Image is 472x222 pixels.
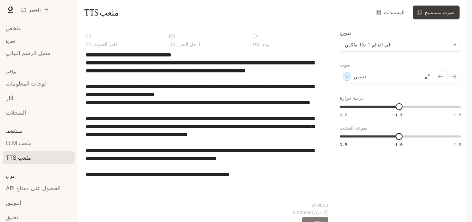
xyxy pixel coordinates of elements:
button: جميع مساحات العمل [18,3,51,17]
font: 1.1 [395,112,403,118]
font: 0 [86,41,89,47]
font: . [91,41,92,47]
font: صوت [340,62,351,68]
font: درجة حرارة [340,95,364,101]
font: ملعب TTS [84,7,119,18]
font: 1.0 [395,142,403,148]
font: دولار [313,210,321,215]
font: 0 [253,41,256,47]
font: صوت مستنسخ [425,9,454,15]
font: اختر الصوت [94,41,117,47]
font: 1000 [318,203,328,208]
font: 64 [312,203,317,208]
font: . [176,41,177,47]
font: دينيس [354,73,366,79]
font: 0.7 [340,112,347,118]
font: تقصير [29,7,41,12]
font: نموذج [340,30,351,36]
font: 1.5 [454,142,461,148]
font: . [259,41,261,47]
font: 0.5 [340,142,347,148]
button: صوت مستنسخ [413,6,460,19]
font: 1 [89,41,91,47]
font: في العالم-tts-1-ماكس [345,42,391,47]
font: / [317,203,318,208]
font: 2 [172,41,176,47]
font: 3 [256,41,259,47]
font: 0.000640 [293,210,313,215]
font: أدخل النص [178,41,200,47]
font: 0 [169,41,172,47]
a: المستندات [375,6,407,19]
font: المستندات [384,9,405,15]
font: يولد [262,41,270,47]
font: 1.5 [454,112,461,118]
font: سرعة التحدث [340,125,368,131]
div: في العالم-tts-1-ماكس [340,38,461,51]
